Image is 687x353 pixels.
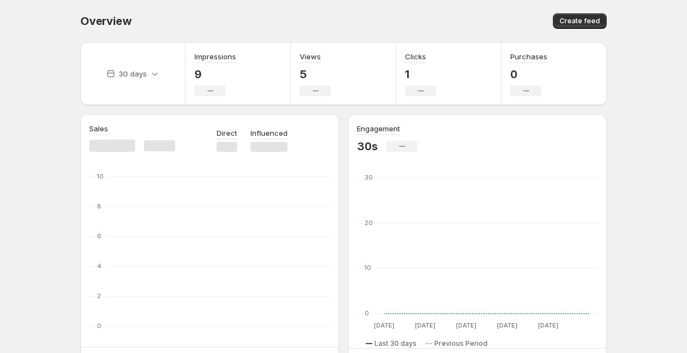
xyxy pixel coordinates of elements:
h3: Purchases [510,51,547,62]
text: 20 [365,219,373,227]
h3: Sales [89,123,108,134]
span: Overview [80,14,131,28]
p: Influenced [250,127,288,139]
text: [DATE] [456,321,476,329]
h3: Views [300,51,321,62]
text: 6 [97,232,101,240]
text: [DATE] [415,321,435,329]
p: 0 [510,68,547,81]
p: 1 [405,68,436,81]
p: Direct [217,127,237,139]
p: 9 [194,68,236,81]
p: 30 days [119,68,147,79]
h3: Impressions [194,51,236,62]
text: [DATE] [374,321,394,329]
button: Create feed [553,13,607,29]
h3: Engagement [357,123,400,134]
text: 8 [97,202,101,210]
h3: Clicks [405,51,426,62]
text: 4 [97,262,101,270]
span: Create feed [560,17,600,25]
span: Previous Period [434,339,488,348]
p: 5 [300,68,331,81]
p: 30s [357,140,377,153]
text: 10 [365,264,371,272]
text: 0 [365,309,369,317]
span: Last 30 days [375,339,417,348]
text: 30 [365,173,373,181]
text: 10 [97,172,104,180]
text: [DATE] [538,321,558,329]
text: 0 [97,322,101,330]
text: 2 [97,292,101,300]
text: [DATE] [497,321,517,329]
